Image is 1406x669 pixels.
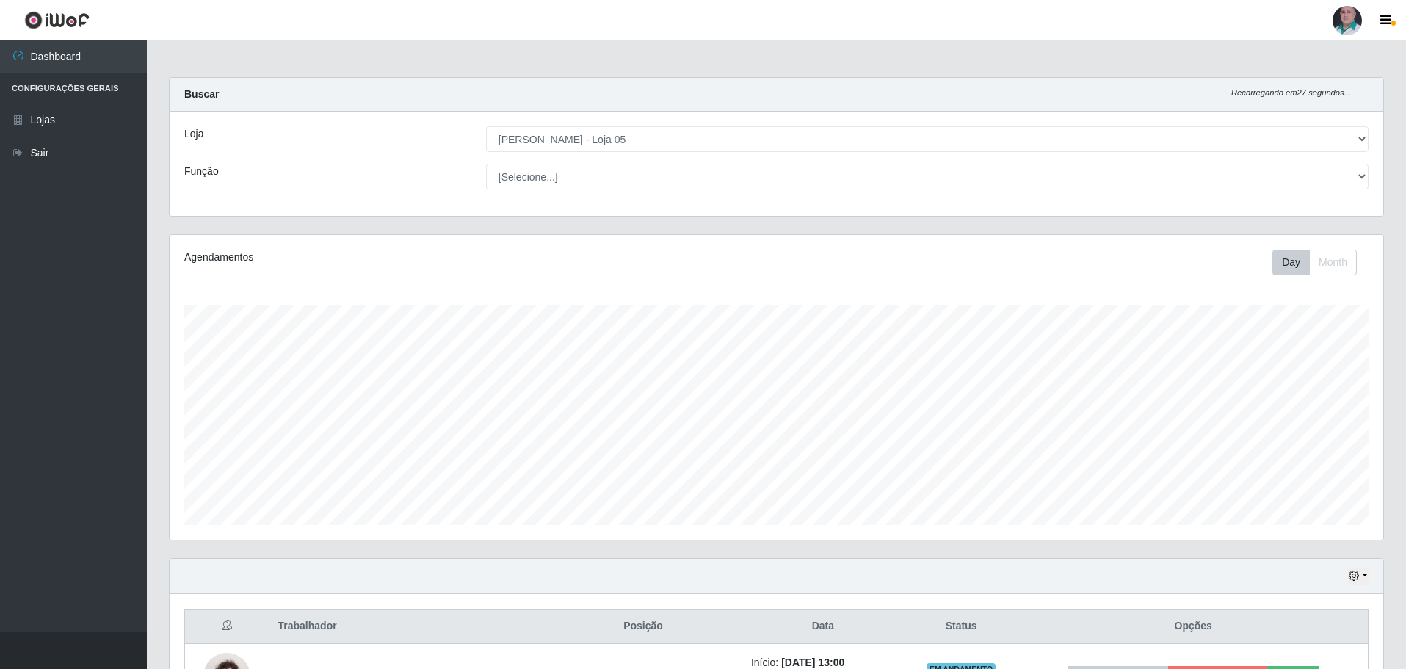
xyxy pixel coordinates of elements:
[781,657,844,668] time: [DATE] 13:00
[184,164,219,179] label: Função
[1272,250,1369,275] div: Toolbar with button groups
[184,126,203,142] label: Loja
[1272,250,1357,275] div: First group
[1018,610,1368,644] th: Opções
[184,88,219,100] strong: Buscar
[904,610,1019,644] th: Status
[1309,250,1357,275] button: Month
[269,610,545,644] th: Trabalhador
[24,11,90,29] img: CoreUI Logo
[184,250,665,265] div: Agendamentos
[1272,250,1310,275] button: Day
[1231,88,1351,97] i: Recarregando em 27 segundos...
[742,610,904,644] th: Data
[544,610,742,644] th: Posição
